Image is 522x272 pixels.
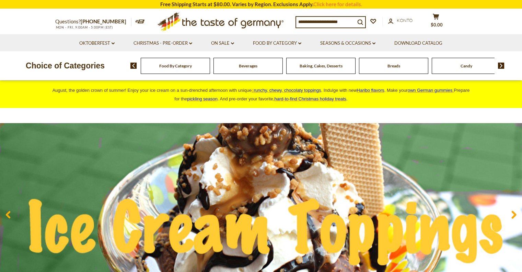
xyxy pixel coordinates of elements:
p: Questions? [55,17,131,26]
a: pickling season [187,96,218,101]
button: $0.00 [426,13,446,31]
a: crunchy, chewy, chocolaty toppings [252,88,321,93]
a: Christmas - PRE-ORDER [134,40,192,47]
a: Food By Category [253,40,301,47]
span: . [275,96,348,101]
a: Food By Category [159,63,192,68]
a: Click here for details. [313,1,362,7]
a: Haribo flavors [357,88,384,93]
span: own German gummies [408,88,453,93]
img: next arrow [498,63,504,69]
a: Konto [388,17,413,24]
a: On Sale [211,40,234,47]
a: Baking, Cakes, Desserts [300,63,343,68]
a: Seasons & Occasions [320,40,375,47]
span: $0.00 [431,22,443,28]
span: runchy, chewy, chocolaty toppings [254,88,321,93]
a: Beverages [239,63,257,68]
a: own German gummies. [408,88,454,93]
a: Download Catalog [394,40,442,47]
a: hard-to-find Christmas holiday treats [275,96,347,101]
span: August, the golden crown of summer! Enjoy your ice cream on a sun-drenched afternoon with unique ... [53,88,470,101]
span: Konto [397,18,413,23]
a: Oktoberfest [79,40,115,47]
span: MON - FRI, 9:00AM - 5:00PM (EST) [55,25,114,29]
a: Breads [387,63,400,68]
a: [PHONE_NUMBER] [81,18,126,24]
a: Candy [461,63,472,68]
img: previous arrow [130,63,137,69]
